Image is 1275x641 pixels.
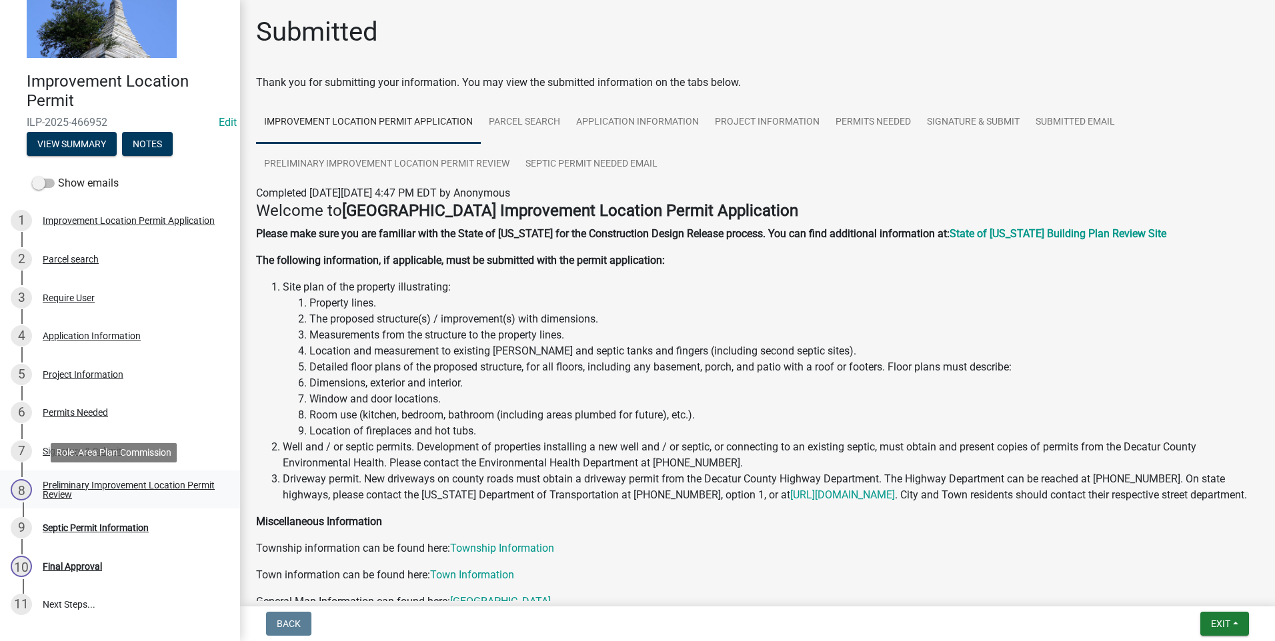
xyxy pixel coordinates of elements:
strong: Miscellaneous Information [256,515,382,528]
p: Town information can be found here: [256,567,1259,583]
li: Well and / or septic permits. Development of properties installing a new well and / or septic, or... [283,439,1259,471]
strong: [GEOGRAPHIC_DATA] Improvement Location Permit Application [342,201,798,220]
div: 8 [11,479,32,500]
a: Preliminary Improvement Location Permit Review [256,143,517,186]
li: Site plan of the property illustrating: [283,279,1259,439]
div: Improvement Location Permit Application [43,216,215,225]
a: Parcel search [481,101,568,144]
li: Measurements from the structure to the property lines. [309,327,1259,343]
div: Preliminary Improvement Location Permit Review [43,480,219,499]
h4: Improvement Location Permit [27,72,229,111]
li: Property lines. [309,295,1259,311]
div: Permits Needed [43,408,108,417]
a: [GEOGRAPHIC_DATA] [450,595,551,608]
li: Room use (kitchen, bedroom, bathroom (including areas plumbed for future), etc.). [309,407,1259,423]
div: Thank you for submitting your information. You may view the submitted information on the tabs below. [256,75,1259,91]
a: Project Information [707,101,828,144]
p: General Map Information can found here: [256,594,1259,610]
div: Role: Area Plan Commission [51,443,177,462]
label: Show emails [32,175,119,191]
div: Application Information [43,331,141,340]
div: 3 [11,287,32,309]
span: ILP-2025-466952 [27,116,213,129]
div: 6 [11,402,32,423]
span: Exit [1211,618,1230,629]
a: Township Information [450,542,554,554]
div: 2 [11,249,32,270]
div: 4 [11,325,32,346]
button: Notes [122,132,173,156]
div: 1 [11,210,32,231]
li: The proposed structure(s) / improvement(s) with dimensions. [309,311,1259,327]
div: 7 [11,440,32,462]
div: Signature & Submit [43,446,122,456]
a: Application Information [568,101,707,144]
span: Completed [DATE][DATE] 4:47 PM EDT by Anonymous [256,187,510,199]
a: Edit [219,116,237,129]
a: State of [US_STATE] Building Plan Review Site [950,227,1166,240]
strong: Please make sure you are familiar with the State of [US_STATE] for the Construction Design Releas... [256,227,950,240]
p: Township information can be found here: [256,540,1259,556]
div: 11 [11,594,32,615]
a: Town Information [430,568,514,581]
li: Dimensions, exterior and interior. [309,375,1259,391]
button: Back [266,612,311,636]
a: Septic Permit Needed Email [517,143,666,186]
wm-modal-confirm: Edit Application Number [219,116,237,129]
a: Submitted Email [1028,101,1123,144]
h4: Welcome to [256,201,1259,221]
li: Driveway permit. New driveways on county roads must obtain a driveway permit from the Decatur Cou... [283,471,1259,503]
a: Improvement Location Permit Application [256,101,481,144]
li: Detailed floor plans of the proposed structure, for all floors, including any basement, porch, an... [309,359,1259,375]
li: Location of fireplaces and hot tubs. [309,423,1259,439]
a: [URL][DOMAIN_NAME] [790,488,895,501]
li: Window and door locations. [309,391,1259,407]
div: Require User [43,293,95,303]
wm-modal-confirm: Summary [27,139,117,150]
li: Location and measurement to existing [PERSON_NAME] and septic tanks and fingers (including second... [309,343,1259,359]
a: Permits Needed [828,101,919,144]
wm-modal-confirm: Notes [122,139,173,150]
button: View Summary [27,132,117,156]
a: Signature & Submit [919,101,1028,144]
button: Exit [1200,612,1249,636]
div: 9 [11,517,32,538]
div: Project Information [43,370,123,379]
div: 5 [11,364,32,385]
div: Septic Permit Information [43,523,149,532]
span: Back [277,618,301,629]
div: 10 [11,556,32,577]
h1: Submitted [256,16,378,48]
div: Parcel search [43,255,99,264]
strong: The following information, if applicable, must be submitted with the permit application: [256,254,665,267]
div: Final Approval [43,562,102,571]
